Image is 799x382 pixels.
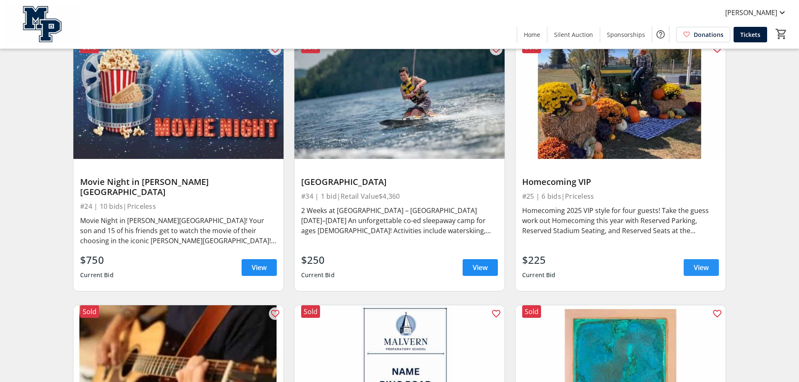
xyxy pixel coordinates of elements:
[522,305,541,318] div: Sold
[301,305,320,318] div: Sold
[652,26,669,43] button: Help
[473,262,488,273] span: View
[694,30,724,39] span: Donations
[73,41,284,159] img: Movie Night in Duffy Theatre
[301,268,335,283] div: Current Bid
[524,30,540,39] span: Home
[270,309,280,319] mat-icon: favorite_outline
[491,309,501,319] mat-icon: favorite_outline
[522,252,556,268] div: $225
[242,259,277,276] a: View
[676,27,730,42] a: Donations
[734,27,767,42] a: Tickets
[517,27,547,42] a: Home
[600,27,652,42] a: Sponsorships
[522,268,556,283] div: Current Bid
[725,8,777,18] span: [PERSON_NAME]
[740,30,760,39] span: Tickets
[301,177,498,187] div: [GEOGRAPHIC_DATA]
[463,259,498,276] a: View
[301,205,498,236] div: 2 Weeks at [GEOGRAPHIC_DATA] – [GEOGRAPHIC_DATA] [DATE]–[DATE] An unforgettable co-ed sleepaway c...
[718,6,794,19] button: [PERSON_NAME]
[547,27,600,42] a: Silent Auction
[694,262,709,273] span: View
[491,44,501,54] mat-icon: favorite_outline
[554,30,593,39] span: Silent Auction
[774,26,789,42] button: Cart
[712,44,722,54] mat-icon: favorite_outline
[712,309,722,319] mat-icon: favorite_outline
[80,216,277,246] div: Movie Night in [PERSON_NAME][GEOGRAPHIC_DATA]! Your son and 15 of his friends get to watch the mo...
[515,41,726,159] img: Homecoming VIP
[301,190,498,202] div: #34 | 1 bid | Retail Value $4,360
[5,3,80,45] img: Malvern Prep Athletics's Logo
[684,259,719,276] a: View
[80,268,114,283] div: Current Bid
[522,190,719,202] div: #25 | 6 bids | Priceless
[301,252,335,268] div: $250
[80,305,99,318] div: Sold
[607,30,645,39] span: Sponsorships
[522,205,719,236] div: Homecoming 2025 VIP style for four guests! Take the guess work out Homecoming this year with Rese...
[80,252,114,268] div: $750
[270,44,280,54] mat-icon: favorite_outline
[252,262,267,273] span: View
[522,177,719,187] div: Homecoming VIP
[80,200,277,212] div: #24 | 10 bids | Priceless
[294,41,505,159] img: Camp Southwoods
[80,177,277,197] div: Movie Night in [PERSON_NAME][GEOGRAPHIC_DATA]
